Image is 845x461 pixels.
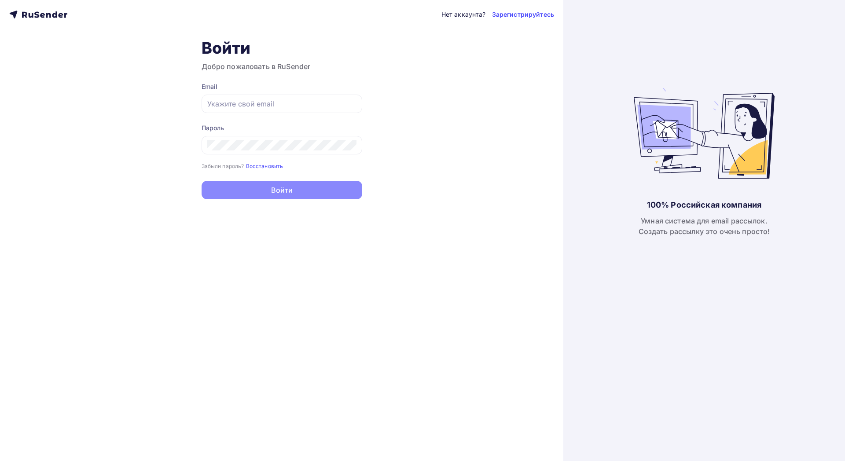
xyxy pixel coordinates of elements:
[202,61,362,72] h3: Добро пожаловать в RuSender
[202,181,362,199] button: Войти
[202,82,362,91] div: Email
[639,216,770,237] div: Умная система для email рассылок. Создать рассылку это очень просто!
[207,99,356,109] input: Укажите свой email
[246,163,283,169] small: Восстановить
[246,162,283,169] a: Восстановить
[202,38,362,58] h1: Войти
[441,10,486,19] div: Нет аккаунта?
[202,163,244,169] small: Забыли пароль?
[202,124,362,132] div: Пароль
[492,10,554,19] a: Зарегистрируйтесь
[647,200,761,210] div: 100% Российская компания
